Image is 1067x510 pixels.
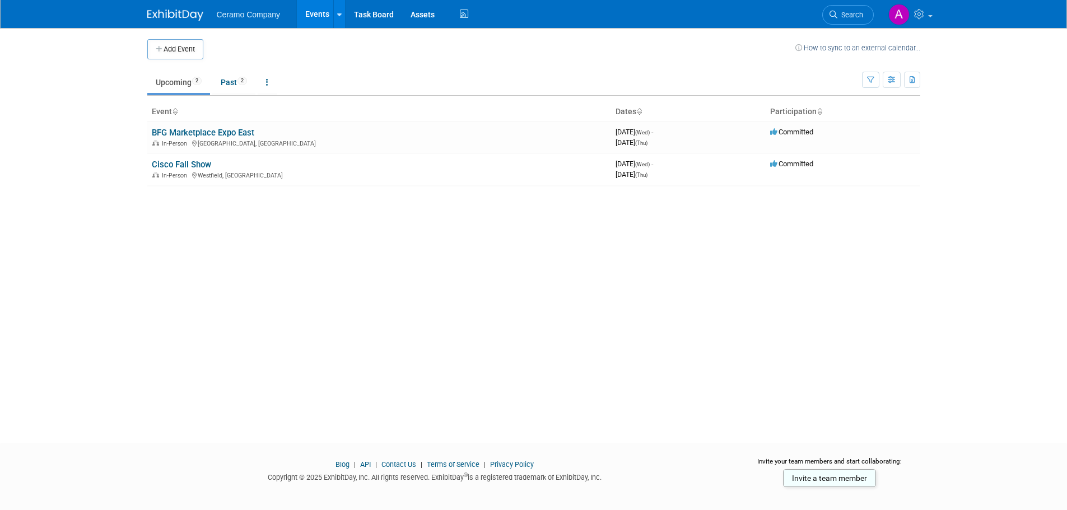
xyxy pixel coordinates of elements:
[822,5,874,25] a: Search
[651,128,653,136] span: -
[360,460,371,469] a: API
[635,129,650,135] span: (Wed)
[636,107,642,116] a: Sort by Start Date
[147,470,723,483] div: Copyright © 2025 ExhibitDay, Inc. All rights reserved. ExhibitDay is a registered trademark of Ex...
[783,469,876,487] a: Invite a team member
[152,140,159,146] img: In-Person Event
[837,11,863,19] span: Search
[381,460,416,469] a: Contact Us
[770,128,813,136] span: Committed
[147,39,203,59] button: Add Event
[427,460,479,469] a: Terms of Service
[351,460,358,469] span: |
[372,460,380,469] span: |
[616,138,647,147] span: [DATE]
[490,460,534,469] a: Privacy Policy
[152,172,159,177] img: In-Person Event
[770,160,813,168] span: Committed
[635,172,647,178] span: (Thu)
[147,102,611,121] th: Event
[611,102,766,121] th: Dates
[817,107,822,116] a: Sort by Participation Type
[172,107,178,116] a: Sort by Event Name
[162,172,190,179] span: In-Person
[635,161,650,167] span: (Wed)
[635,140,647,146] span: (Thu)
[152,160,211,170] a: Cisco Fall Show
[651,160,653,168] span: -
[212,72,255,93] a: Past2
[152,138,607,147] div: [GEOGRAPHIC_DATA], [GEOGRAPHIC_DATA]
[152,170,607,179] div: Westfield, [GEOGRAPHIC_DATA]
[237,77,247,85] span: 2
[336,460,350,469] a: Blog
[616,170,647,179] span: [DATE]
[162,140,190,147] span: In-Person
[418,460,425,469] span: |
[152,128,254,138] a: BFG Marketplace Expo East
[616,160,653,168] span: [DATE]
[616,128,653,136] span: [DATE]
[739,457,920,474] div: Invite your team members and start collaborating:
[795,44,920,52] a: How to sync to an external calendar...
[217,10,281,19] span: Ceramo Company
[147,72,210,93] a: Upcoming2
[147,10,203,21] img: ExhibitDay
[888,4,910,25] img: Ayesha Begum
[766,102,920,121] th: Participation
[192,77,202,85] span: 2
[481,460,488,469] span: |
[464,472,468,478] sup: ®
